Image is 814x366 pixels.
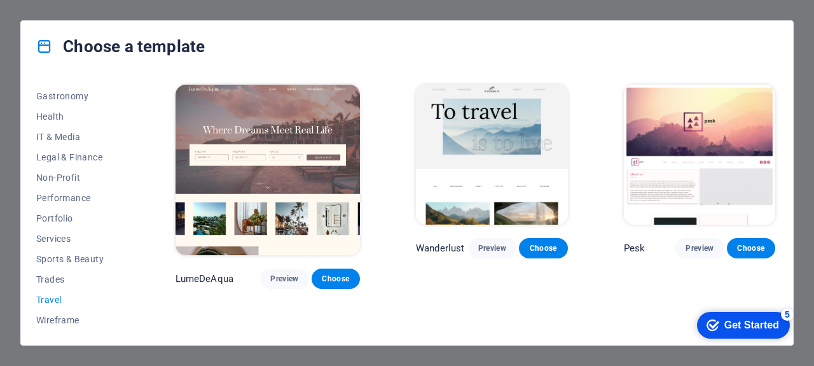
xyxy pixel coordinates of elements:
[270,274,298,284] span: Preview
[36,290,120,310] button: Travel
[36,86,120,106] button: Gastronomy
[36,208,120,229] button: Portfolio
[36,172,120,183] span: Non-Profit
[624,85,776,225] img: Pesk
[468,238,516,258] button: Preview
[36,213,120,223] span: Portfolio
[36,111,120,122] span: Health
[529,243,557,253] span: Choose
[416,242,464,255] p: Wanderlust
[36,188,120,208] button: Performance
[478,243,506,253] span: Preview
[36,127,120,147] button: IT & Media
[36,310,120,330] button: Wireframe
[36,36,205,57] h4: Choose a template
[36,147,120,167] button: Legal & Finance
[36,295,120,305] span: Travel
[36,234,120,244] span: Services
[36,106,120,127] button: Health
[36,249,120,269] button: Sports & Beauty
[38,14,92,25] div: Get Started
[36,152,120,162] span: Legal & Finance
[686,243,714,253] span: Preview
[36,167,120,188] button: Non-Profit
[36,315,120,325] span: Wireframe
[737,243,765,253] span: Choose
[322,274,350,284] span: Choose
[624,242,645,255] p: Pesk
[36,132,120,142] span: IT & Media
[176,85,360,255] img: LumeDeAqua
[94,3,107,15] div: 5
[260,269,308,289] button: Preview
[519,238,567,258] button: Choose
[36,91,120,101] span: Gastronomy
[10,6,103,33] div: Get Started 5 items remaining, 0% complete
[36,229,120,249] button: Services
[36,274,120,285] span: Trades
[727,238,775,258] button: Choose
[36,193,120,203] span: Performance
[176,272,233,285] p: LumeDeAqua
[416,85,567,225] img: Wanderlust
[36,254,120,264] span: Sports & Beauty
[36,269,120,290] button: Trades
[312,269,360,289] button: Choose
[675,238,724,258] button: Preview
